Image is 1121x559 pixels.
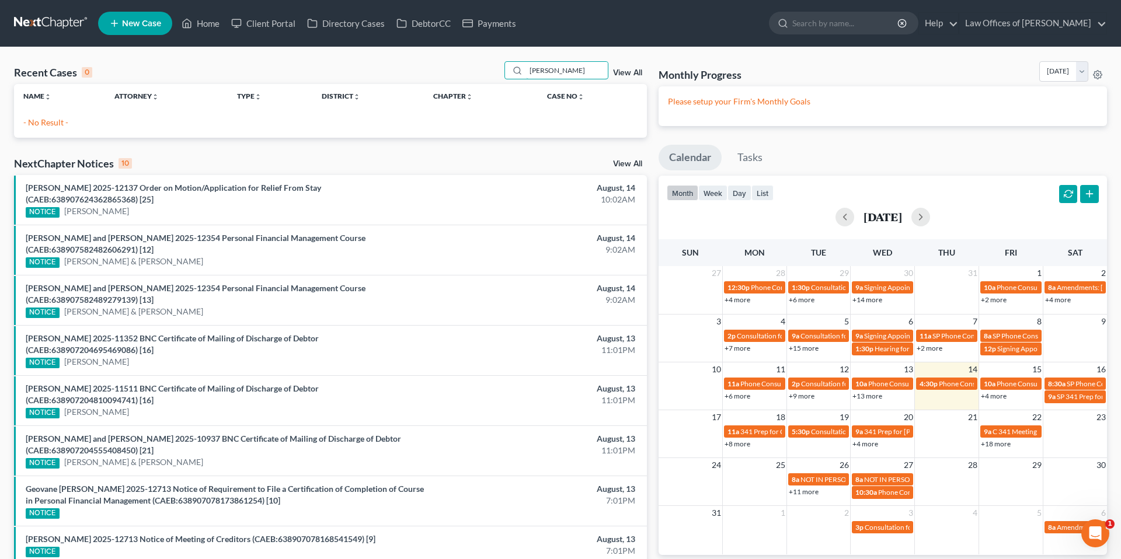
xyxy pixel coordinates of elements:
span: Consultation for [PERSON_NAME] [737,331,843,340]
span: 26 [838,458,850,472]
span: 2 [843,506,850,520]
a: +2 more [917,344,942,352]
span: 9a [855,331,863,340]
span: 22 [1031,410,1043,424]
span: Consultation for [PERSON_NAME], Inaudible [865,523,1003,532]
a: [PERSON_NAME] 2025-11352 BNC Certificate of Mailing of Discharge of Debtor (CAEB:6389072046954690... [26,333,319,355]
span: 2 [1100,266,1107,280]
span: NOT IN PERSON APPTS. [864,475,938,484]
div: NOTICE [26,508,60,519]
a: Typeunfold_more [237,92,262,100]
i: unfold_more [466,93,473,100]
span: 4:30p [920,379,938,388]
input: Search by name... [792,12,899,34]
a: [PERSON_NAME] 2025-12137 Order on Motion/Application for Relief From Stay (CAEB:63890762436286536... [26,183,321,204]
div: NextChapter Notices [14,156,132,170]
div: 7:01PM [440,495,635,506]
a: Payments [457,13,522,34]
a: Directory Cases [301,13,391,34]
span: 31 [711,506,722,520]
span: 1 [1105,519,1115,529]
span: 29 [1031,458,1043,472]
a: [PERSON_NAME] [64,205,129,217]
span: Sat [1068,247,1082,257]
button: week [698,185,727,201]
span: 14 [967,362,979,376]
div: 11:01PM [440,445,635,456]
span: 12 [838,362,850,376]
span: 30 [903,266,914,280]
a: Tasks [727,145,773,170]
span: Consultation for [GEOGRAPHIC_DATA][PERSON_NAME][GEOGRAPHIC_DATA] [811,427,1059,436]
span: Fri [1005,247,1017,257]
span: 5 [1036,506,1043,520]
span: 12:30p [727,283,750,292]
a: +2 more [981,295,1007,304]
span: 5:30p [792,427,810,436]
div: NOTICE [26,308,60,318]
div: Recent Cases [14,65,92,79]
span: 9a [855,427,863,436]
a: +11 more [789,487,819,496]
span: 23 [1095,410,1107,424]
a: [PERSON_NAME] [64,356,129,368]
h3: Monthly Progress [659,68,741,82]
span: 8 [1036,315,1043,329]
span: 10 [711,362,722,376]
span: NOT IN PERSON APPTS. [800,475,875,484]
span: 6 [907,315,914,329]
a: +13 more [852,392,882,400]
span: 3 [715,315,722,329]
a: Chapterunfold_more [433,92,473,100]
div: August, 13 [440,333,635,344]
span: 16 [1095,362,1107,376]
span: 8a [1048,283,1056,292]
a: [PERSON_NAME] & [PERSON_NAME] [64,456,203,468]
span: New Case [122,19,161,28]
span: 28 [967,458,979,472]
div: NOTICE [26,408,60,418]
button: list [751,185,774,201]
a: +4 more [1045,295,1071,304]
h2: [DATE] [864,211,902,223]
span: 9a [855,283,863,292]
div: August, 13 [440,433,635,445]
div: 9:02AM [440,244,635,256]
a: Home [176,13,225,34]
div: August, 14 [440,282,635,294]
span: 10:30a [855,488,877,497]
span: 1:30p [855,344,873,353]
a: View All [613,69,642,77]
span: 11a [920,331,931,340]
a: Geovane [PERSON_NAME] 2025-12713 Notice of Requirement to File a Certification of Completion of C... [26,484,424,505]
div: NOTICE [26,547,60,557]
a: +4 more [725,295,750,304]
span: 4 [779,315,786,329]
a: [PERSON_NAME] and [PERSON_NAME] 2025-10937 BNC Certificate of Mailing of Discharge of Debtor (CAE... [26,434,401,455]
button: day [727,185,751,201]
span: 7 [972,315,979,329]
a: DebtorCC [391,13,457,34]
a: [PERSON_NAME] & [PERSON_NAME] [64,256,203,267]
a: +18 more [981,439,1011,448]
span: Consultation for [PERSON_NAME] [801,379,907,388]
span: Thu [938,247,955,257]
span: 11 [775,362,786,376]
a: Help [919,13,958,34]
div: August, 14 [440,182,635,194]
span: 1:30p [792,283,810,292]
span: 5 [843,315,850,329]
span: 9a [792,331,799,340]
span: 13 [903,362,914,376]
span: Amendments: [1057,523,1099,532]
a: [PERSON_NAME] 2025-11511 BNC Certificate of Mailing of Discharge of Debtor (CAEB:6389072048100947... [26,383,319,405]
span: 10a [984,283,995,292]
span: 2p [727,331,736,340]
div: August, 13 [440,383,635,394]
span: 11a [727,427,739,436]
iframe: Intercom live chat [1081,519,1109,547]
span: Phone Consultation for [PERSON_NAME] [740,379,868,388]
p: - No Result - [23,117,638,128]
div: NOTICE [26,358,60,368]
a: +4 more [852,439,878,448]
